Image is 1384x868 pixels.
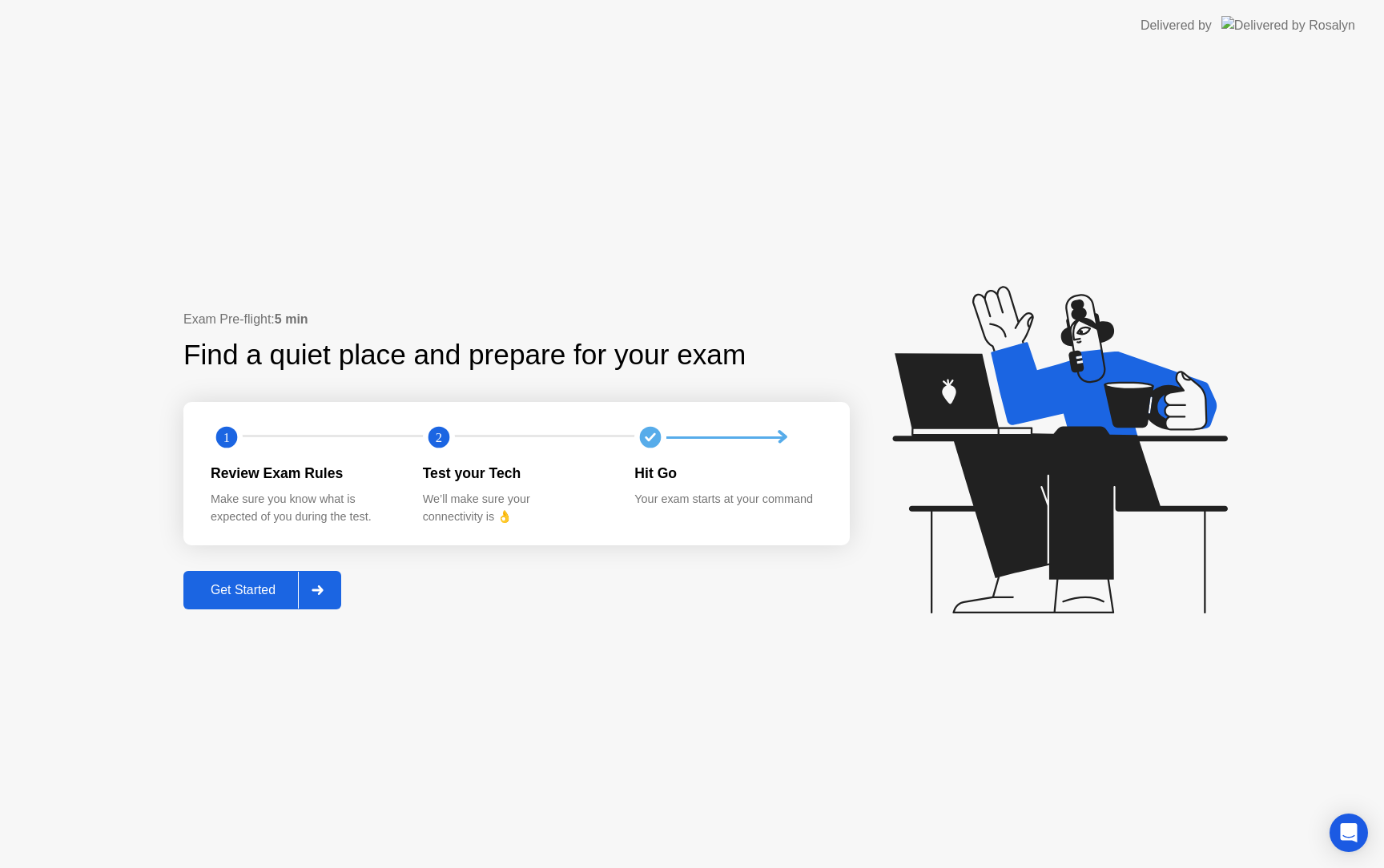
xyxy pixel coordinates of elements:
div: Exam Pre-flight: [183,310,850,329]
button: Get Started [183,571,341,609]
div: Hit Go [634,463,821,484]
b: 5 min [275,312,308,326]
text: 2 [436,430,442,445]
div: Open Intercom Messenger [1330,814,1368,852]
div: Your exam starts at your command [634,491,821,508]
div: Find a quiet place and prepare for your exam [183,334,748,376]
img: Delivered by Rosalyn [1221,16,1355,34]
div: We’ll make sure your connectivity is 👌 [423,491,610,525]
div: Review Exam Rules [211,463,397,484]
div: Get Started [188,583,298,597]
div: Make sure you know what is expected of you during the test. [211,491,397,525]
div: Test your Tech [423,463,610,484]
text: 1 [223,430,230,445]
div: Delivered by [1141,16,1212,35]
